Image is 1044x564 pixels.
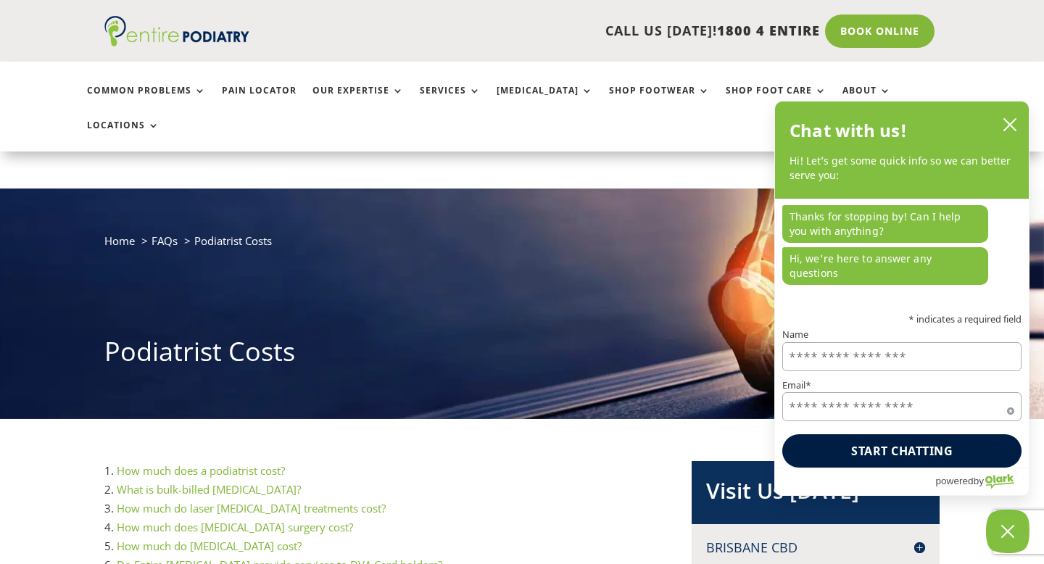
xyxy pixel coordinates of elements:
a: Services [420,86,481,117]
h2: Chat with us! [790,116,908,145]
a: How much do [MEDICAL_DATA] cost? [117,539,302,553]
label: Email* [782,381,1022,390]
a: Home [104,233,135,248]
span: Podiatrist Costs [194,233,272,248]
a: Common Problems [87,86,206,117]
button: close chatbox [998,114,1022,136]
p: * indicates a required field [782,315,1022,324]
a: Pain Locator [222,86,297,117]
span: powered [935,472,973,490]
span: Required field [1007,405,1014,412]
div: chat [775,198,1029,298]
img: logo (1) [104,16,249,46]
a: Book Online [825,14,935,48]
h2: Visit Us [DATE] [706,476,925,513]
p: Hi, we're here to answer any questions [782,247,988,285]
button: Start chatting [782,434,1022,468]
input: Email [782,392,1022,421]
h4: Brisbane CBD [706,539,925,557]
h1: Podiatrist Costs [104,333,940,377]
a: Shop Footwear [609,86,710,117]
a: About [842,86,891,117]
a: Powered by Olark [935,468,1029,495]
a: FAQs [152,233,178,248]
span: by [974,472,984,490]
button: Close Chatbox [986,510,1029,553]
a: Our Expertise [312,86,404,117]
p: Hi! Let’s get some quick info so we can better serve you: [790,154,1014,183]
a: Shop Foot Care [726,86,826,117]
div: olark chatbox [774,101,1029,496]
a: How much do laser [MEDICAL_DATA] treatments cost? [117,501,386,515]
p: CALL US [DATE]! [297,22,820,41]
span: 1800 4 ENTIRE [717,22,820,39]
a: [MEDICAL_DATA] [497,86,593,117]
a: How much does a podiatrist cost? [117,463,285,478]
label: Name [782,330,1022,339]
a: What is bulk-billed [MEDICAL_DATA]? [117,482,301,497]
a: How much does [MEDICAL_DATA] surgery cost? [117,520,353,534]
input: Name [782,342,1022,371]
p: Thanks for stopping by! Can I help you with anything? [782,205,988,243]
a: Locations [87,120,159,152]
nav: breadcrumb [104,231,940,261]
a: Entire Podiatry [104,35,249,49]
